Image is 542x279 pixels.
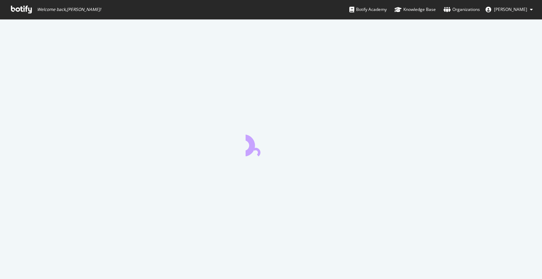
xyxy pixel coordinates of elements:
[37,7,101,12] span: Welcome back, [PERSON_NAME] !
[349,6,387,13] div: Botify Academy
[395,6,436,13] div: Knowledge Base
[246,131,296,156] div: animation
[494,6,527,12] span: Maria Coppola
[480,4,538,15] button: [PERSON_NAME]
[444,6,480,13] div: Organizations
